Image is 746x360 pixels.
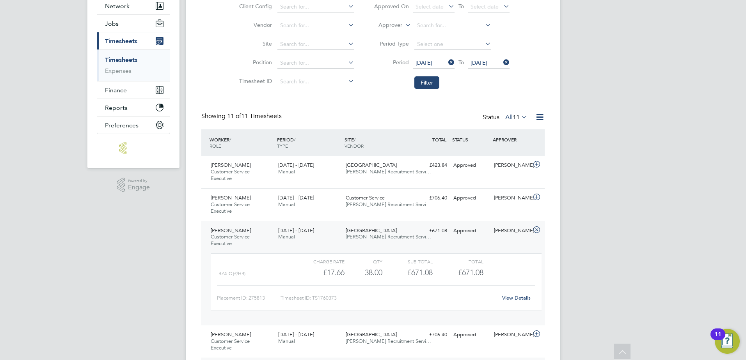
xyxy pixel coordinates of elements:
[278,338,295,344] span: Manual
[346,194,385,201] span: Customer Service
[513,113,520,121] span: 11
[450,224,491,237] div: Approved
[346,201,431,208] span: [PERSON_NAME] Recruitment Servi…
[278,168,295,175] span: Manual
[208,132,275,153] div: WORKER
[491,159,531,172] div: [PERSON_NAME]
[382,257,433,266] div: Sub Total
[97,81,170,99] button: Finance
[278,233,295,240] span: Manual
[217,292,281,304] div: Placement ID: 275813
[505,113,528,121] label: All
[414,39,491,50] input: Select one
[211,201,250,214] span: Customer Service Executive
[97,15,170,32] button: Jobs
[346,168,431,175] span: [PERSON_NAME] Recruitment Servi…
[450,328,491,341] div: Approved
[211,168,250,182] span: Customer Service Executive
[345,266,382,279] div: 38.00
[105,104,128,111] span: Reports
[367,21,402,29] label: Approver
[346,227,397,234] span: [GEOGRAPHIC_DATA]
[416,3,444,10] span: Select date
[281,292,497,304] div: Timesheet ID: TS1760373
[450,159,491,172] div: Approved
[456,57,466,67] span: To
[227,112,241,120] span: 11 of
[117,178,150,192] a: Powered byEngage
[278,194,314,201] span: [DATE] - [DATE]
[491,224,531,237] div: [PERSON_NAME]
[471,59,487,66] span: [DATE]
[410,328,450,341] div: £706.40
[277,20,354,31] input: Search for...
[714,334,721,344] div: 11
[237,59,272,66] label: Position
[354,136,355,143] span: /
[277,143,288,149] span: TYPE
[105,20,119,27] span: Jobs
[278,227,314,234] span: [DATE] - [DATE]
[278,331,314,338] span: [DATE] - [DATE]
[128,184,150,191] span: Engage
[433,257,483,266] div: Total
[105,122,139,129] span: Preferences
[218,271,245,276] span: Basic (£/HR)
[294,257,345,266] div: Charge rate
[211,233,250,247] span: Customer Service Executive
[227,112,282,120] span: 11 Timesheets
[491,328,531,341] div: [PERSON_NAME]
[211,338,250,351] span: Customer Service Executive
[471,3,499,10] span: Select date
[346,338,431,344] span: [PERSON_NAME] Recruitment Servi…
[211,331,251,338] span: [PERSON_NAME]
[345,143,364,149] span: VENDOR
[105,56,137,64] a: Timesheets
[346,233,431,240] span: [PERSON_NAME] Recruitment Servi…
[97,49,170,81] div: Timesheets
[105,2,130,10] span: Network
[483,112,529,123] div: Status
[450,132,491,146] div: STATUS
[414,76,439,89] button: Filter
[277,58,354,69] input: Search for...
[97,32,170,49] button: Timesheets
[715,329,740,354] button: Open Resource Center, 11 new notifications
[277,39,354,50] input: Search for...
[201,112,283,120] div: Showing
[345,257,382,266] div: QTY
[450,192,491,205] div: Approved
[294,266,345,279] div: £17.66
[105,86,127,94] span: Finance
[211,227,251,234] span: [PERSON_NAME]
[97,116,170,134] button: Preferences
[278,201,295,208] span: Manual
[410,224,450,237] div: £671.08
[275,132,343,153] div: PERIOD
[211,194,251,201] span: [PERSON_NAME]
[97,142,170,154] a: Go to home page
[410,192,450,205] div: £706.40
[491,132,531,146] div: APPROVER
[277,76,354,87] input: Search for...
[211,162,251,168] span: [PERSON_NAME]
[229,136,231,143] span: /
[374,3,409,10] label: Approved On
[237,21,272,28] label: Vendor
[210,143,221,149] span: ROLE
[416,59,432,66] span: [DATE]
[410,159,450,172] div: £423.84
[491,192,531,205] div: [PERSON_NAME]
[346,331,397,338] span: [GEOGRAPHIC_DATA]
[346,162,397,168] span: [GEOGRAPHIC_DATA]
[278,162,314,168] span: [DATE] - [DATE]
[97,99,170,116] button: Reports
[382,266,433,279] div: £671.08
[237,40,272,47] label: Site
[374,59,409,66] label: Period
[294,136,295,143] span: /
[456,1,466,11] span: To
[237,3,272,10] label: Client Config
[502,295,531,301] a: View Details
[105,67,131,74] a: Expenses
